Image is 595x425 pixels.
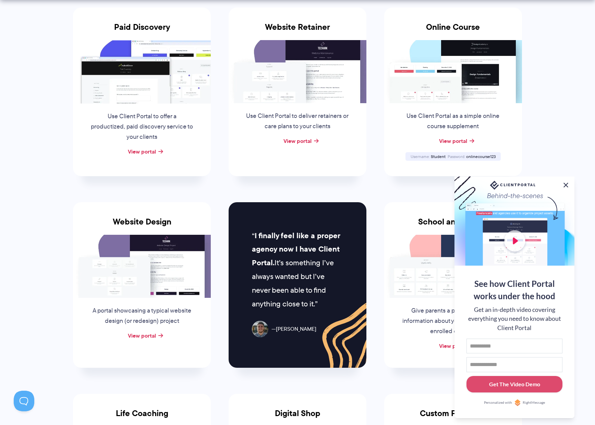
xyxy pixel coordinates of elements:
div: See how Client Portal works under the hood [466,278,562,302]
h3: Paid Discovery [73,22,211,40]
a: Personalized withRightMessage [466,399,562,406]
button: Get The Video Demo [466,376,562,393]
h3: Website Retainer [229,22,366,40]
p: Give parents a place to find key information about your school for their enrolled children [401,306,505,337]
h3: School and Parent [384,217,522,235]
strong: I finally feel like a proper agency now I have Client Portal. [252,230,340,269]
p: Use Client Portal to deliver retainers or care plans to your clients [245,111,350,132]
img: Personalized with RightMessage [514,399,521,406]
h3: Online Course [384,22,522,40]
span: [PERSON_NAME] [271,324,316,334]
a: View portal [128,147,156,156]
span: Student [431,154,446,159]
span: Personalized with [484,400,512,405]
a: View portal [439,137,467,145]
a: View portal [283,137,312,145]
p: Use Client Portal as a simple online course supplement [401,111,505,132]
p: Use Client Portal to offer a productized, paid discovery service to your clients [90,111,194,142]
a: View portal [128,331,156,340]
iframe: Toggle Customer Support [14,391,34,411]
span: onlinecourse123 [466,154,496,159]
div: Get an in-depth video covering everything you need to know about Client Portal [466,305,562,332]
p: A portal showcasing a typical website design (or redesign) project [90,306,194,326]
h3: Website Design [73,217,211,235]
span: Username [411,154,430,159]
a: View portal [439,342,467,350]
span: RightMessage [523,400,545,405]
span: Password [448,154,465,159]
div: Get The Video Demo [489,380,540,388]
p: It’s something I’ve always wanted but I’ve never been able to find anything close to it. [252,229,343,311]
